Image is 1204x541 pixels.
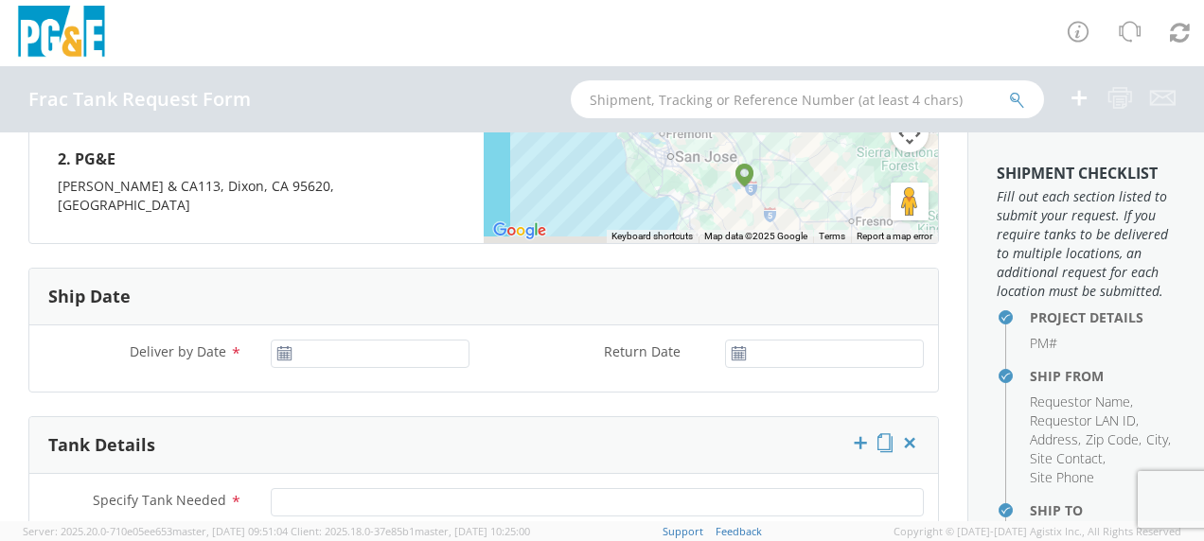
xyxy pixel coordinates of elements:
span: Map data ©2025 Google [704,231,807,241]
li: , [1030,449,1106,468]
span: [PERSON_NAME] & CA113, Dixon, CA 95620, [GEOGRAPHIC_DATA] [58,177,334,214]
span: Specify Tank Needed [93,491,226,509]
img: pge-logo-06675f144f4cfa6a6814.png [14,6,109,61]
span: Copyright © [DATE]-[DATE] Agistix Inc., All Rights Reserved [894,524,1181,539]
h4: Project Details [1030,310,1176,324]
a: Feedback [716,524,762,538]
a: Open this area in Google Maps (opens a new window) [488,218,551,243]
span: Client: 2025.18.0-37e85b1 [291,524,530,538]
a: Terms [819,231,845,241]
li: , [1030,393,1133,411]
span: Requestor LAN ID [1030,411,1136,429]
button: Map camera controls [891,114,929,152]
span: master, [DATE] 10:25:00 [415,524,530,538]
span: Address [1030,430,1078,448]
h3: Ship Date [48,288,131,306]
span: Requestor Name [1030,393,1130,410]
li: , [1030,430,1081,449]
span: City [1146,430,1168,448]
a: Report a map error [857,231,932,241]
span: master, [DATE] 09:51:04 [172,524,288,538]
span: Server: 2025.20.0-710e05ee653 [23,524,288,538]
a: Support [663,524,703,538]
span: Fill out each section listed to submit your request. If you require tanks to be delivered to mult... [997,187,1176,301]
span: Zip Code [1086,430,1139,448]
h3: Tank Details [48,436,155,455]
img: Google [488,218,551,243]
span: Site Phone [1030,468,1094,486]
li: , [1030,411,1139,430]
h4: Ship From [1030,369,1176,383]
h4: Ship To [1030,503,1176,517]
li: , [1146,430,1171,449]
span: PM# [1030,334,1057,352]
h3: Shipment Checklist [997,166,1176,183]
button: Drag Pegman onto the map to open Street View [891,183,929,220]
h4: 2. PG&E [58,142,455,178]
li: , [1086,430,1142,449]
h4: Frac Tank Request Form [28,89,251,110]
span: Site Contact [1030,449,1103,467]
span: Deliver by Date [130,342,226,360]
input: Shipment, Tracking or Reference Number (at least 4 chars) [571,80,1044,118]
button: Keyboard shortcuts [611,230,693,243]
span: Return Date [604,342,681,360]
